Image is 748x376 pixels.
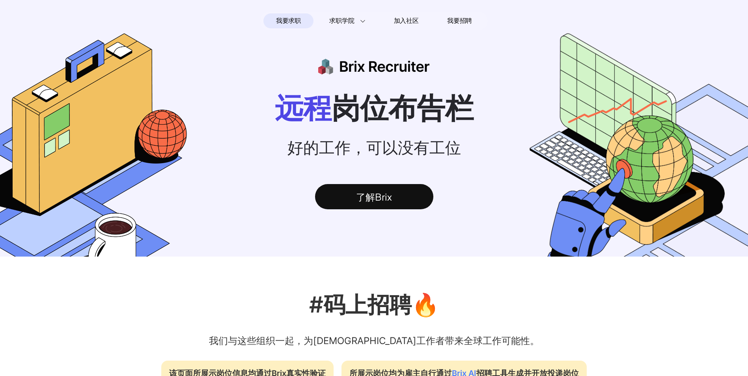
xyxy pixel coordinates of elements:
span: 求职学院 [329,16,354,26]
span: 我要招聘 [447,16,472,26]
span: 远程 [275,91,332,125]
span: 加入社区 [394,15,419,27]
span: 我要求职 [276,15,301,27]
div: 了解Brix [315,184,433,209]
